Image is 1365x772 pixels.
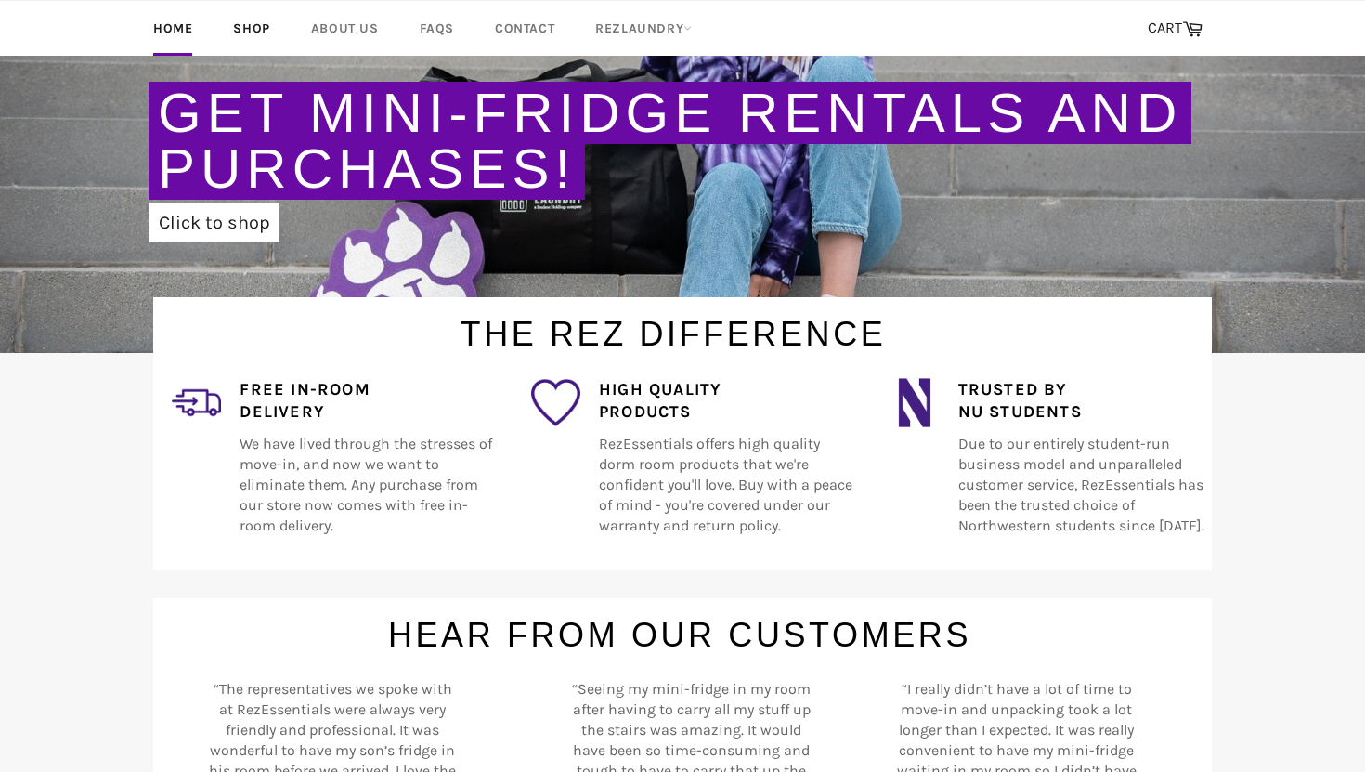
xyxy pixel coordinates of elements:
h4: Trusted by NU Students [958,378,1212,425]
h1: Hear From Our Customers [135,598,1212,659]
div: We have lived through the stresses of move-in, and now we want to eliminate them. Any purchase fr... [221,378,493,557]
h1: The Rez Difference [135,297,1212,358]
a: Get Mini-Fridge Rentals and Purchases! [158,82,1182,200]
img: delivery_2.png [172,378,221,427]
img: northwestern_wildcats_tiny.png [890,378,939,427]
a: Click to shop [149,203,279,242]
a: Shop [214,1,288,56]
a: FAQs [401,1,473,56]
a: About Us [292,1,397,56]
h4: Free In-Room Delivery [240,378,493,425]
img: favorite_1.png [531,378,580,427]
h4: High Quality Products [599,378,852,425]
a: CART [1138,9,1212,48]
a: RezLaundry [577,1,710,56]
a: Contact [476,1,573,56]
div: Due to our entirely student-run business model and unparalleled customer service, RezEssentials h... [940,378,1212,557]
a: Home [135,1,211,56]
div: RezEssentials offers high quality dorm room products that we're confident you'll love. Buy with a... [580,378,852,557]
